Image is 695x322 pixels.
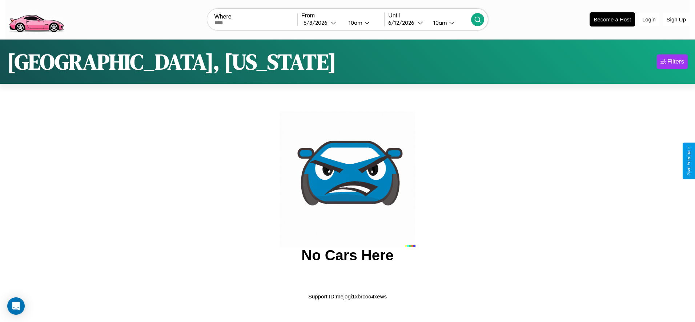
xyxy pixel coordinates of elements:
button: 6/8/2026 [301,19,343,27]
img: car [280,111,415,247]
h2: No Cars Here [301,247,393,264]
label: Where [214,13,297,20]
h1: [GEOGRAPHIC_DATA], [US_STATE] [7,47,336,77]
button: Login [639,13,659,26]
button: Become a Host [590,12,635,27]
img: logo [5,4,67,34]
button: 10am [343,19,384,27]
div: Give Feedback [686,146,691,176]
div: 6 / 12 / 2026 [388,19,418,26]
div: Filters [667,58,684,65]
div: 10am [430,19,449,26]
button: Sign Up [663,13,690,26]
p: Support ID: mejogi1xbrcoo4xews [308,292,387,301]
label: Until [388,12,471,19]
div: 10am [345,19,364,26]
div: Open Intercom Messenger [7,297,25,315]
button: 10am [427,19,471,27]
div: 6 / 8 / 2026 [304,19,331,26]
label: From [301,12,384,19]
button: Filters [657,54,688,69]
